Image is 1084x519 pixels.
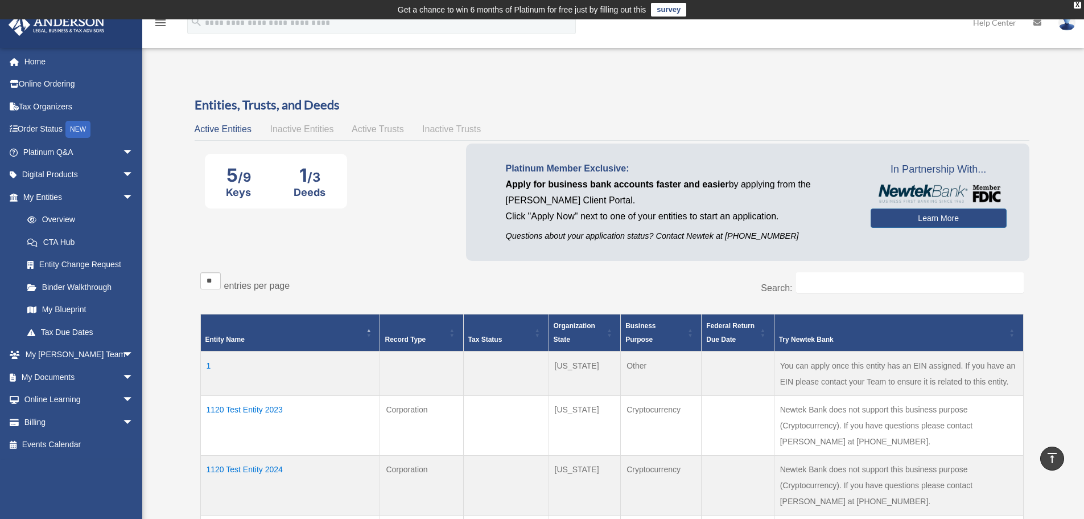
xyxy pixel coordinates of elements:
div: close [1074,2,1081,9]
td: Cryptocurrency [621,456,702,516]
span: In Partnership With... [871,161,1007,179]
th: Organization State: Activate to sort [549,314,621,352]
th: Tax Status: Activate to sort [463,314,549,352]
a: Order StatusNEW [8,118,151,141]
div: 1 [294,164,325,186]
i: menu [154,16,167,30]
td: Corporation [380,456,463,516]
span: Inactive Trusts [422,124,481,134]
span: arrow_drop_down [122,389,145,412]
td: Newtek Bank does not support this business purpose (Cryptocurrency). If you have questions please... [774,396,1023,456]
th: Federal Return Due Date: Activate to sort [702,314,774,352]
a: Billingarrow_drop_down [8,411,151,434]
span: Federal Return Due Date [706,322,755,344]
span: Active Trusts [352,124,404,134]
a: My Entitiesarrow_drop_down [8,186,145,209]
a: Tax Due Dates [16,321,145,344]
span: Record Type [385,336,426,344]
a: Platinum Q&Aarrow_drop_down [8,141,151,164]
img: Anderson Advisors Platinum Portal [5,14,108,36]
span: Inactive Entities [270,124,333,134]
a: CTA Hub [16,231,145,254]
span: arrow_drop_down [122,164,145,187]
div: Deeds [294,186,325,198]
a: Events Calendar [8,434,151,456]
div: NEW [65,121,90,138]
span: /3 [307,170,320,185]
img: NewtekBankLogoSM.png [876,185,1001,203]
span: arrow_drop_down [122,344,145,367]
th: Try Newtek Bank : Activate to sort [774,314,1023,352]
span: Apply for business bank accounts faster and easier [506,179,729,189]
span: Tax Status [468,336,502,344]
a: Overview [16,209,139,231]
a: Learn More [871,209,1007,228]
span: Entity Name [205,336,245,344]
td: [US_STATE] [549,396,621,456]
td: [US_STATE] [549,352,621,396]
span: /9 [238,170,251,185]
a: Online Ordering [8,73,151,96]
td: Newtek Bank does not support this business purpose (Cryptocurrency). If you have questions please... [774,456,1023,516]
label: Search: [761,283,792,293]
p: Questions about your application status? Contact Newtek at [PHONE_NUMBER] [506,229,854,243]
a: menu [154,20,167,30]
th: Entity Name: Activate to invert sorting [200,314,380,352]
span: arrow_drop_down [122,186,145,209]
td: Cryptocurrency [621,396,702,456]
td: 1120 Test Entity 2023 [200,396,380,456]
a: Binder Walkthrough [16,276,145,299]
a: Entity Change Request [16,254,145,276]
label: entries per page [224,281,290,291]
img: User Pic [1058,14,1075,31]
h3: Entities, Trusts, and Deeds [195,96,1029,114]
td: [US_STATE] [549,456,621,516]
a: My Blueprint [16,299,145,321]
th: Record Type: Activate to sort [380,314,463,352]
i: search [190,15,203,28]
div: Try Newtek Bank [779,333,1006,346]
td: You can apply once this entity has an EIN assigned. If you have an EIN please contact your Team t... [774,352,1023,396]
a: vertical_align_top [1040,447,1064,471]
p: by applying from the [PERSON_NAME] Client Portal. [506,177,854,209]
a: survey [651,3,686,17]
span: arrow_drop_down [122,411,145,434]
div: Keys [226,186,251,198]
span: Active Entities [195,124,252,134]
td: Other [621,352,702,396]
i: vertical_align_top [1045,451,1059,465]
div: 5 [226,164,251,186]
td: Corporation [380,396,463,456]
td: 1 [200,352,380,396]
div: Get a chance to win 6 months of Platinum for free just by filling out this [398,3,646,17]
p: Click "Apply Now" next to one of your entities to start an application. [506,209,854,224]
p: Platinum Member Exclusive: [506,161,854,177]
a: Digital Productsarrow_drop_down [8,164,151,186]
span: arrow_drop_down [122,141,145,164]
th: Business Purpose: Activate to sort [621,314,702,352]
span: arrow_drop_down [122,366,145,389]
a: My Documentsarrow_drop_down [8,366,151,389]
a: Home [8,50,151,73]
a: My [PERSON_NAME] Teamarrow_drop_down [8,344,151,366]
td: 1120 Test Entity 2024 [200,456,380,516]
span: Business Purpose [625,322,656,344]
a: Online Learningarrow_drop_down [8,389,151,411]
span: Organization State [554,322,595,344]
a: Tax Organizers [8,95,151,118]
